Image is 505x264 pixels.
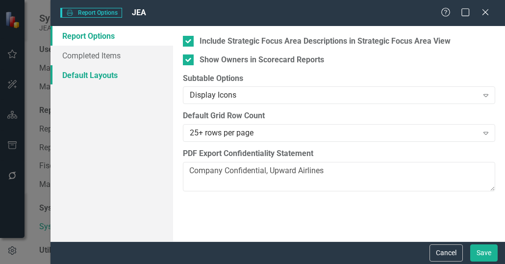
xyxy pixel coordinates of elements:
span: JEA [132,8,146,17]
button: Cancel [429,244,463,262]
label: Default Grid Row Count [183,110,495,122]
a: Default Layouts [50,65,173,85]
div: Show Owners in Scorecard Reports [200,54,324,66]
button: Save [470,244,498,262]
a: Completed Items [50,46,173,65]
textarea: Company Confidential, Upward Airlines [183,162,495,191]
label: PDF Export Confidentiality Statement [183,148,495,159]
div: 25+ rows per page [190,128,478,139]
div: Display Icons [190,90,478,101]
label: Subtable Options [183,73,495,84]
span: Report Options [60,8,122,18]
a: Report Options [50,26,173,46]
div: Include Strategic Focus Area Descriptions in Strategic Focus Area View [200,36,451,47]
